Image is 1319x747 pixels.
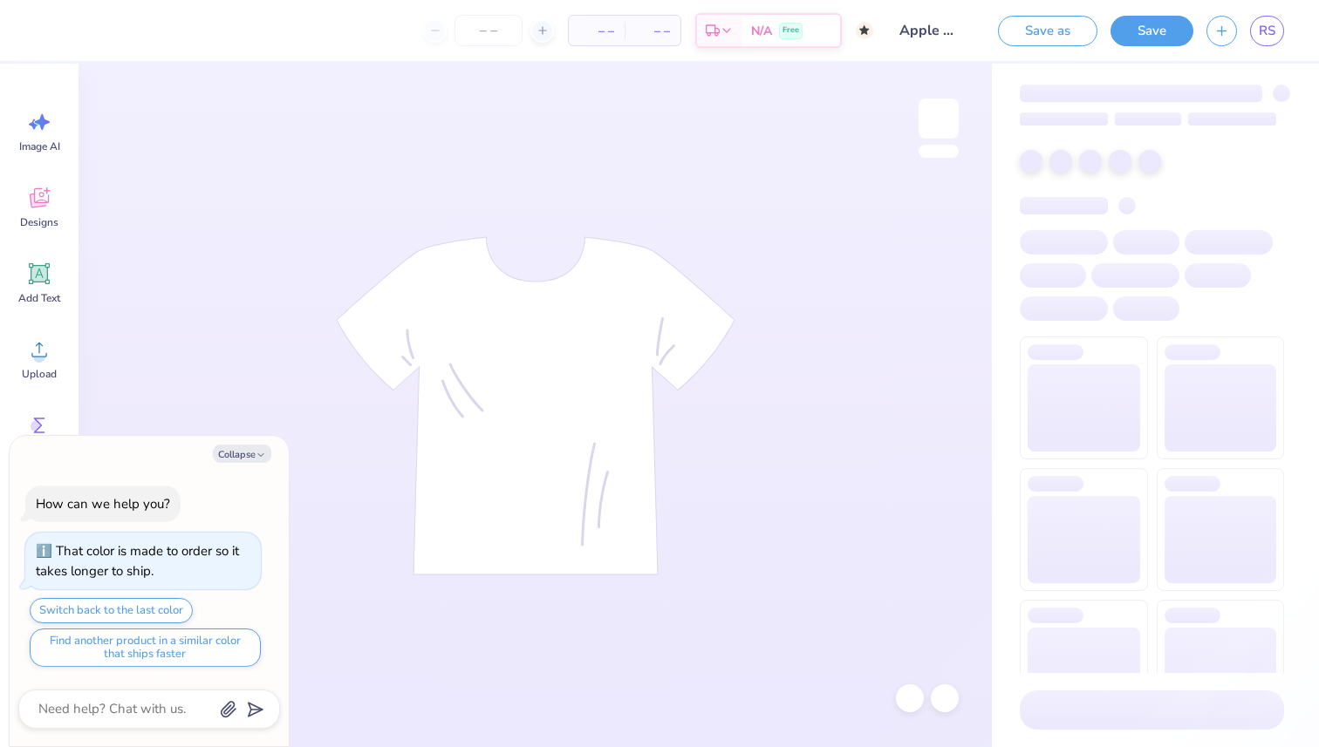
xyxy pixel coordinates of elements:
input: Untitled Design [886,13,972,48]
span: N/A [751,22,772,40]
button: Collapse [213,445,271,463]
span: – – [579,22,614,40]
span: RS [1259,21,1275,41]
span: Upload [22,367,57,381]
a: RS [1250,16,1284,46]
button: Switch back to the last color [30,598,193,623]
span: Add Text [18,291,60,305]
button: Find another product in a similar color that ships faster [30,628,261,667]
input: – – [454,15,523,46]
div: That color is made to order so it takes longer to ship. [36,542,239,580]
span: Image AI [19,139,60,153]
button: Save [1111,16,1193,46]
span: – – [635,22,670,40]
div: How can we help you? [36,495,170,513]
span: Designs [20,215,58,229]
button: Save as [998,16,1097,46]
span: Free [783,24,799,37]
img: tee-skeleton.svg [336,236,735,575]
